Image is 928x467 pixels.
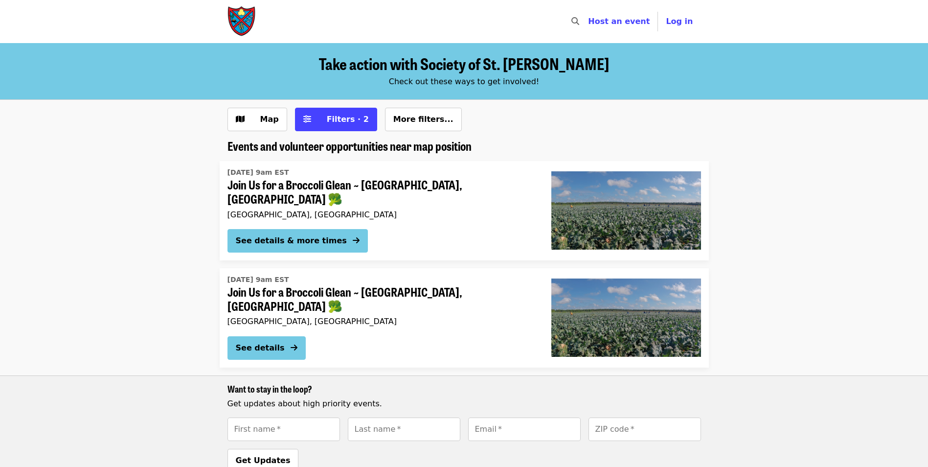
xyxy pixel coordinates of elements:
button: More filters... [385,108,462,131]
input: [object Object] [348,418,460,441]
i: sliders-h icon [303,115,311,124]
img: Join Us for a Broccoli Glean ~ Hastings, FL 🥦 organized by Society of St. Andrew [551,279,701,357]
button: Log in [658,12,701,31]
a: See details for "Join Us for a Broccoli Glean ~ Hastings, FL 🥦" [220,268,709,368]
time: [DATE] 9am EST [227,167,289,178]
input: Search [585,10,593,33]
span: Get Updates [236,456,291,465]
i: search icon [571,17,579,26]
time: [DATE] 9am EST [227,275,289,285]
span: More filters... [393,115,453,124]
i: arrow-right icon [353,236,360,245]
span: Events and volunteer opportunities near map position [227,137,472,154]
div: [GEOGRAPHIC_DATA], [GEOGRAPHIC_DATA] [227,317,536,326]
span: Join Us for a Broccoli Glean ~ [GEOGRAPHIC_DATA], [GEOGRAPHIC_DATA] 🥦 [227,285,536,313]
div: [GEOGRAPHIC_DATA], [GEOGRAPHIC_DATA] [227,210,536,219]
input: [object Object] [588,418,701,441]
img: Join Us for a Broccoli Glean ~ Hastings, FL 🥦 organized by Society of St. Andrew [551,171,701,250]
span: Log in [666,17,693,26]
i: map icon [236,115,245,124]
button: See details [227,336,306,360]
button: Show map view [227,108,287,131]
input: [object Object] [468,418,581,441]
button: Filters (2 selected) [295,108,377,131]
img: Society of St. Andrew - Home [227,6,257,37]
div: See details [236,342,285,354]
span: Get updates about high priority events. [227,399,382,408]
button: See details & more times [227,229,368,253]
span: Map [260,115,279,124]
i: arrow-right icon [291,343,297,352]
div: Check out these ways to get involved! [227,76,701,88]
input: [object Object] [227,418,340,441]
span: Filters · 2 [327,115,369,124]
a: See details for "Join Us for a Broccoli Glean ~ Hastings, FL 🥦" [220,161,709,260]
span: Want to stay in the loop? [227,382,312,395]
span: Take action with Society of St. [PERSON_NAME] [319,52,609,75]
a: Host an event [588,17,650,26]
span: Join Us for a Broccoli Glean ~ [GEOGRAPHIC_DATA], [GEOGRAPHIC_DATA] 🥦 [227,178,536,206]
div: See details & more times [236,235,347,247]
